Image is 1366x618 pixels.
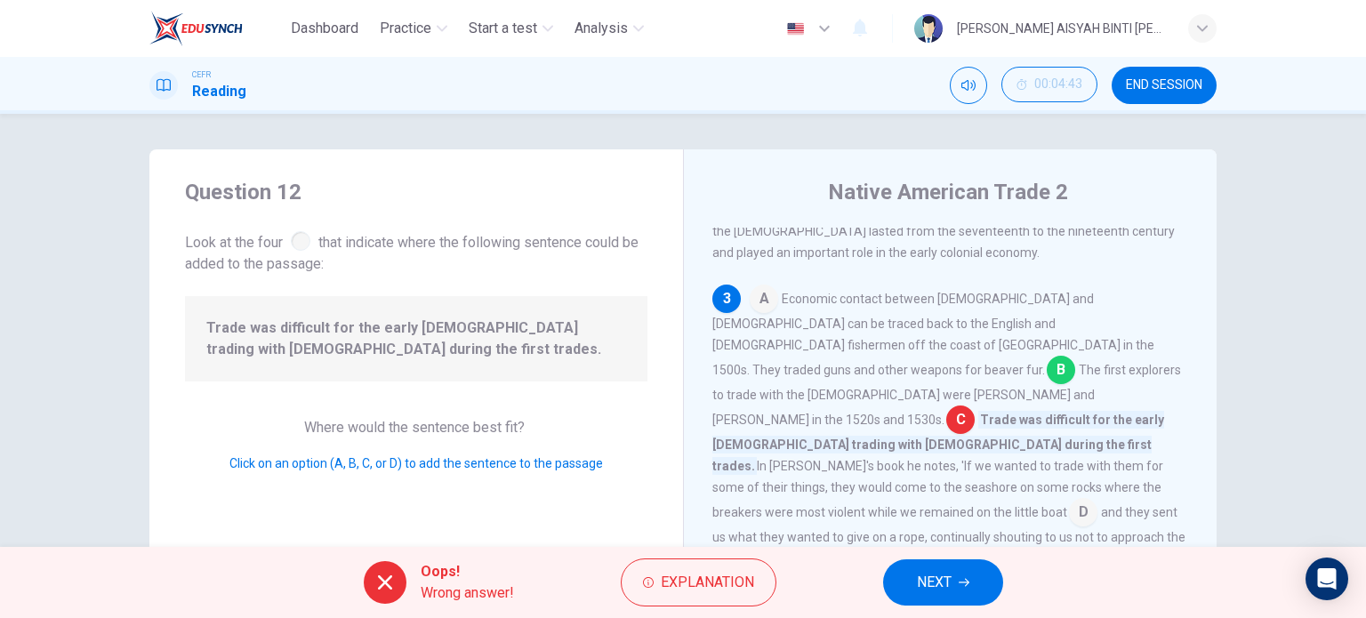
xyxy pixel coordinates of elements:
[1034,77,1082,92] span: 00:04:43
[1001,67,1097,102] button: 00:04:43
[421,582,514,604] span: Wrong answer!
[712,363,1181,427] span: The first explorers to trade with the [DEMOGRAPHIC_DATA] were [PERSON_NAME] and [PERSON_NAME] in ...
[914,14,943,43] img: Profile picture
[957,18,1167,39] div: [PERSON_NAME] AISYAH BINTI [PERSON_NAME]
[784,22,807,36] img: en
[712,292,1154,377] span: Economic contact between [DEMOGRAPHIC_DATA] and [DEMOGRAPHIC_DATA] can be traced back to the Engl...
[284,12,366,44] button: Dashboard
[462,12,560,44] button: Start a test
[149,11,284,46] a: EduSynch logo
[946,405,975,434] span: C
[917,570,952,595] span: NEXT
[1306,558,1348,600] div: Open Intercom Messenger
[661,570,754,595] span: Explanation
[380,18,431,39] span: Practice
[1126,78,1202,92] span: END SESSION
[192,81,246,102] h1: Reading
[883,559,1003,606] button: NEXT
[229,456,603,470] span: Click on an option (A, B, C, or D) to add the sentence to the passage
[712,505,1185,566] span: and they sent us what they wanted to give on a rope, continually shouting to us not to approach t...
[185,228,647,275] span: Look at the four that indicate where the following sentence could be added to the passage:
[621,558,776,606] button: Explanation
[828,178,1068,206] h4: Native American Trade 2
[1001,67,1097,104] div: Hide
[712,459,1163,519] span: In [PERSON_NAME]'s book he notes, 'If we wanted to trade with them for some of their things, they...
[1112,67,1217,104] button: END SESSION
[469,18,537,39] span: Start a test
[304,419,528,436] span: Where would the sentence best fit?
[206,317,626,360] span: Trade was difficult for the early [DEMOGRAPHIC_DATA] trading with [DEMOGRAPHIC_DATA] during the f...
[750,285,778,313] span: A
[291,18,358,39] span: Dashboard
[192,68,211,81] span: CEFR
[1047,356,1075,384] span: B
[567,12,651,44] button: Analysis
[575,18,628,39] span: Analysis
[950,67,987,104] div: Mute
[421,561,514,582] span: Oops!
[373,12,454,44] button: Practice
[149,11,243,46] img: EduSynch logo
[1069,498,1097,526] span: D
[712,285,741,313] div: 3
[712,411,1164,475] span: Trade was difficult for the early [DEMOGRAPHIC_DATA] trading with [DEMOGRAPHIC_DATA] during the f...
[185,178,647,206] h4: Question 12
